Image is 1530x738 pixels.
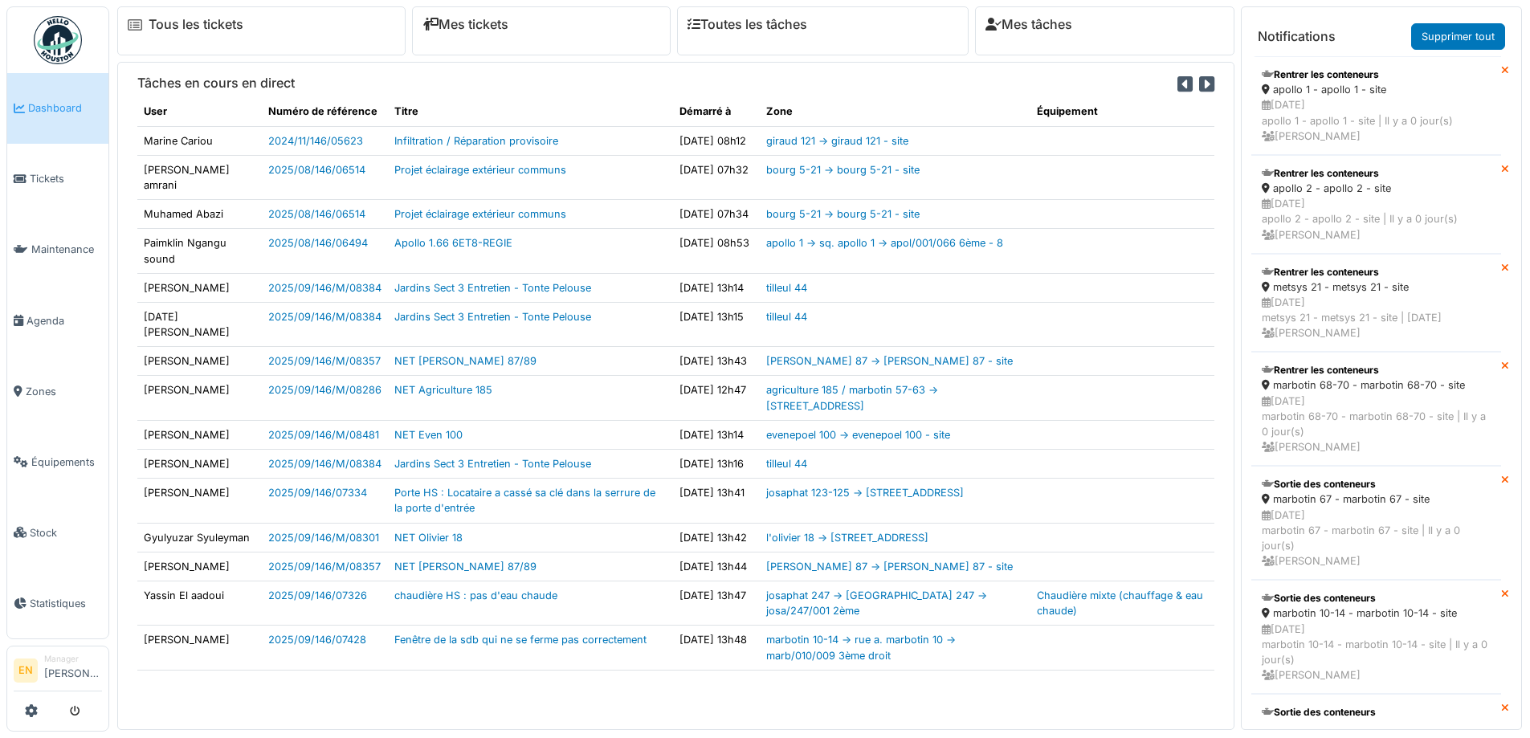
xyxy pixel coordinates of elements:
[137,273,262,302] td: [PERSON_NAME]
[766,208,920,220] a: bourg 5-21 -> bourg 5-21 - site
[687,17,807,32] a: Toutes les tâches
[27,313,102,328] span: Agenda
[673,347,760,376] td: [DATE] 13h43
[137,302,262,346] td: [DATE][PERSON_NAME]
[30,525,102,540] span: Stock
[1251,155,1501,254] a: Rentrer les conteneurs apollo 2 - apollo 2 - site [DATE]apollo 2 - apollo 2 - site | Il y a 0 jou...
[673,200,760,229] td: [DATE] 07h34
[14,658,38,683] li: EN
[137,75,295,91] h6: Tâches en cours en direct
[28,100,102,116] span: Dashboard
[268,487,367,499] a: 2025/09/146/07334
[1262,265,1491,279] div: Rentrer les conteneurs
[388,97,672,126] th: Titre
[766,311,807,323] a: tilleul 44
[766,429,950,441] a: evenepoel 100 -> evenepoel 100 - site
[30,171,102,186] span: Tickets
[137,155,262,199] td: [PERSON_NAME] amrani
[7,214,108,285] a: Maintenance
[394,487,655,514] a: Porte HS : Locataire a cassé sa clé dans la serrure de la porte d'entrée
[394,561,537,573] a: NET [PERSON_NAME] 87/89
[1251,56,1501,155] a: Rentrer les conteneurs apollo 1 - apollo 1 - site [DATE]apollo 1 - apollo 1 - site | Il y a 0 jou...
[766,458,807,470] a: tilleul 44
[268,282,381,294] a: 2025/09/146/M/08384
[673,581,760,625] td: [DATE] 13h47
[1262,181,1491,196] div: apollo 2 - apollo 2 - site
[673,420,760,449] td: [DATE] 13h14
[766,237,1003,249] a: apollo 1 -> sq. apollo 1 -> apol/001/066 6ème - 8
[673,552,760,581] td: [DATE] 13h44
[394,282,591,294] a: Jardins Sect 3 Entretien - Tonte Pelouse
[394,589,557,601] a: chaudière HS : pas d'eau chaude
[394,384,492,396] a: NET Agriculture 185
[137,420,262,449] td: [PERSON_NAME]
[673,229,760,273] td: [DATE] 08h53
[137,626,262,670] td: [PERSON_NAME]
[422,17,508,32] a: Mes tickets
[44,653,102,687] li: [PERSON_NAME]
[268,634,366,646] a: 2025/09/146/07428
[766,634,956,661] a: marbotin 10-14 -> rue a. marbotin 10 -> marb/010/009 3ème droit
[1262,622,1491,683] div: [DATE] marbotin 10-14 - marbotin 10-14 - site | Il y a 0 jour(s) [PERSON_NAME]
[7,426,108,497] a: Équipements
[760,97,1030,126] th: Zone
[268,589,367,601] a: 2025/09/146/07326
[673,97,760,126] th: Démarré à
[7,285,108,356] a: Agenda
[1030,97,1214,126] th: Équipement
[268,458,381,470] a: 2025/09/146/M/08384
[1262,605,1491,621] div: marbotin 10-14 - marbotin 10-14 - site
[673,626,760,670] td: [DATE] 13h48
[268,208,365,220] a: 2025/08/146/06514
[1262,491,1491,507] div: marbotin 67 - marbotin 67 - site
[144,105,167,117] span: translation missing: fr.shared.user
[7,144,108,214] a: Tickets
[1262,720,1491,735] div: metsys 21 - metsys 21 - site
[394,135,558,147] a: Infiltration / Réparation provisoire
[268,429,379,441] a: 2025/09/146/M/08481
[766,355,1013,367] a: [PERSON_NAME] 87 -> [PERSON_NAME] 87 - site
[673,126,760,155] td: [DATE] 08h12
[268,164,365,176] a: 2025/08/146/06514
[1262,279,1491,295] div: metsys 21 - metsys 21 - site
[137,347,262,376] td: [PERSON_NAME]
[394,311,591,323] a: Jardins Sect 3 Entretien - Tonte Pelouse
[268,384,381,396] a: 2025/09/146/M/08286
[1262,67,1491,82] div: Rentrer les conteneurs
[137,581,262,625] td: Yassin El aadoui
[394,532,463,544] a: NET Olivier 18
[137,229,262,273] td: Paimklin Ngangu sound
[1258,29,1336,44] h6: Notifications
[26,384,102,399] span: Zones
[137,552,262,581] td: [PERSON_NAME]
[14,653,102,691] a: EN Manager[PERSON_NAME]
[673,302,760,346] td: [DATE] 13h15
[673,155,760,199] td: [DATE] 07h32
[262,97,388,126] th: Numéro de référence
[1037,589,1203,617] a: Chaudière mixte (chauffage & eau chaude)
[1262,508,1491,569] div: [DATE] marbotin 67 - marbotin 67 - site | Il y a 0 jour(s) [PERSON_NAME]
[1262,393,1491,455] div: [DATE] marbotin 68-70 - marbotin 68-70 - site | Il y a 0 jour(s) [PERSON_NAME]
[137,376,262,420] td: [PERSON_NAME]
[673,523,760,552] td: [DATE] 13h42
[1262,477,1491,491] div: Sortie des conteneurs
[394,458,591,470] a: Jardins Sect 3 Entretien - Tonte Pelouse
[268,355,381,367] a: 2025/09/146/M/08357
[673,450,760,479] td: [DATE] 13h16
[1262,363,1491,377] div: Rentrer les conteneurs
[268,561,381,573] a: 2025/09/146/M/08357
[44,653,102,665] div: Manager
[394,164,566,176] a: Projet éclairage extérieur communs
[766,561,1013,573] a: [PERSON_NAME] 87 -> [PERSON_NAME] 87 - site
[31,455,102,470] span: Équipements
[7,568,108,638] a: Statistiques
[137,523,262,552] td: Gyulyuzar Syuleyman
[1411,23,1505,50] a: Supprimer tout
[766,164,920,176] a: bourg 5-21 -> bourg 5-21 - site
[34,16,82,64] img: Badge_color-CXgf-gQk.svg
[1262,295,1491,341] div: [DATE] metsys 21 - metsys 21 - site | [DATE] [PERSON_NAME]
[394,429,463,441] a: NET Even 100
[394,355,537,367] a: NET [PERSON_NAME] 87/89
[31,242,102,257] span: Maintenance
[137,126,262,155] td: Marine Cariou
